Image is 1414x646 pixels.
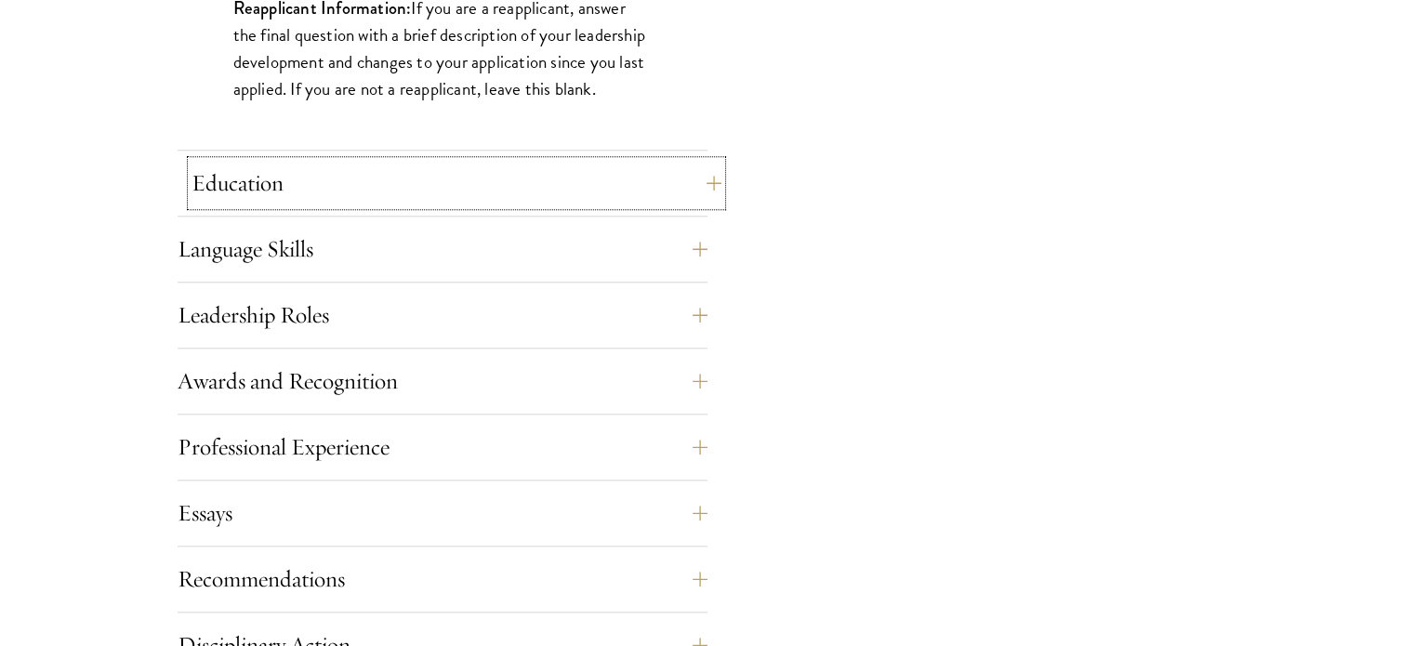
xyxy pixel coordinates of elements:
[178,359,707,403] button: Awards and Recognition
[178,491,707,535] button: Essays
[178,293,707,337] button: Leadership Roles
[178,227,707,271] button: Language Skills
[178,425,707,469] button: Professional Experience
[192,161,721,205] button: Education
[178,557,707,601] button: Recommendations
